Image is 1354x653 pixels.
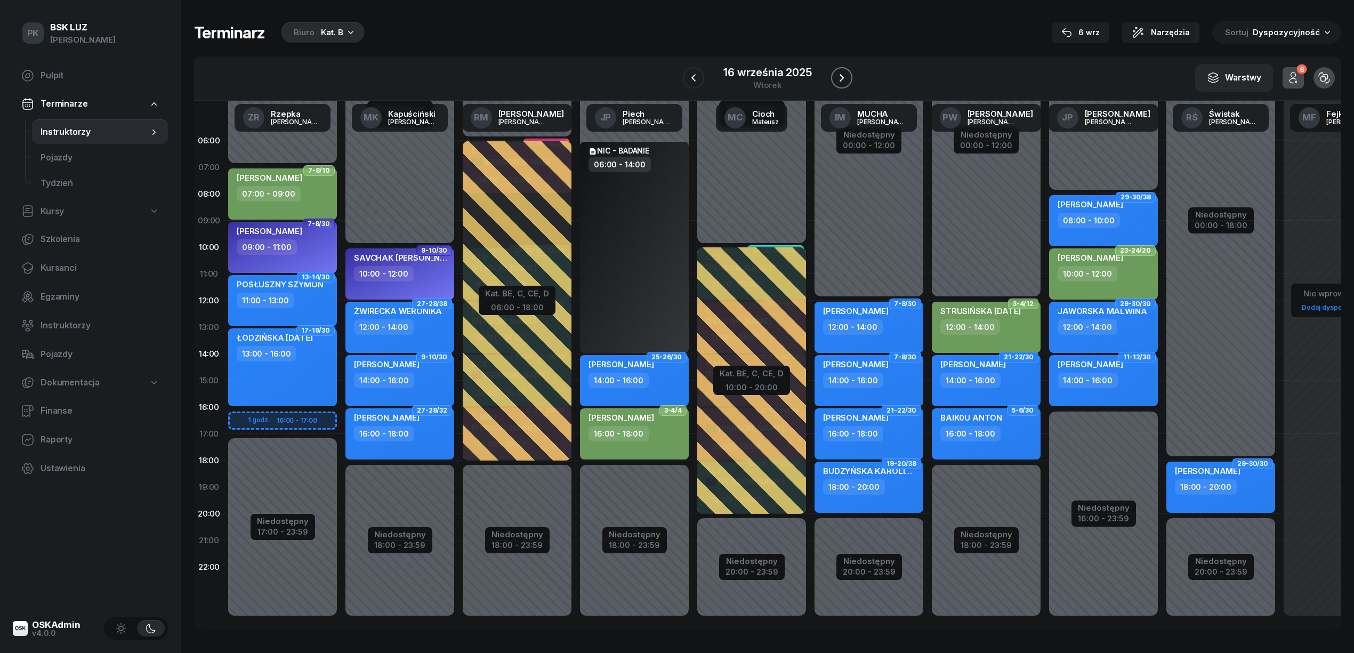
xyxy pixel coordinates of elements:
[589,359,654,369] span: [PERSON_NAME]
[726,565,778,576] div: 20:00 - 23:59
[41,151,159,165] span: Pojazdy
[1195,565,1247,576] div: 20:00 - 23:59
[1209,110,1260,118] div: Świstak
[723,81,811,89] div: wtorek
[485,287,549,312] button: Kat. BE, C, CE, D06:00 - 18:00
[41,261,159,275] span: Kursanci
[1078,502,1130,525] button: Niedostępny16:00 - 23:59
[32,620,80,630] div: OSKAdmin
[821,104,917,132] a: IMMUCHA[PERSON_NAME]
[474,113,488,122] span: RM
[32,171,168,196] a: Tydzień
[940,319,1000,335] div: 12:00 - 14:00
[491,528,543,552] button: Niedostępny18:00 - 23:59
[13,370,168,395] a: Dokumentacja
[723,67,811,78] div: 16 września 2025
[194,207,224,234] div: 09:00
[1058,199,1123,209] span: [PERSON_NAME]
[716,104,787,132] a: MCCiochMateusz
[720,367,784,381] div: Kat. BE, C, CE, D
[1195,557,1247,565] div: Niedostępny
[1253,27,1320,37] span: Dyspozycyjność
[961,538,1012,550] div: 18:00 - 23:59
[968,118,1019,125] div: [PERSON_NAME]
[843,555,896,578] button: Niedostępny20:00 - 23:59
[13,427,168,453] a: Raporty
[823,479,885,495] div: 18:00 - 20:00
[13,284,168,310] a: Egzaminy
[752,118,779,125] div: Mateusz
[301,329,330,332] span: 17-19/30
[1078,512,1130,523] div: 16:00 - 23:59
[491,530,543,538] div: Niedostępny
[194,127,224,154] div: 06:00
[1013,303,1034,305] span: 3-4/12
[421,249,447,252] span: 9-10/30
[823,306,889,316] span: [PERSON_NAME]
[354,253,461,263] span: SAVCHAK [PERSON_NAME]
[41,462,159,475] span: Ustawienia
[194,154,224,181] div: 07:00
[485,287,549,301] div: Kat. BE, C, CE, D
[1151,26,1190,39] span: Narzędzia
[1058,253,1123,263] span: [PERSON_NAME]
[485,301,549,312] div: 06:00 - 18:00
[589,426,649,441] div: 16:00 - 18:00
[354,359,420,369] span: [PERSON_NAME]
[942,113,958,122] span: PW
[237,333,312,343] span: ŁODZIŃSKA [DATE]
[589,373,649,388] div: 14:00 - 16:00
[354,266,414,281] div: 10:00 - 12:00
[257,525,309,536] div: 17:00 - 23:59
[194,501,224,527] div: 20:00
[41,176,159,190] span: Tydzień
[843,131,895,139] div: Niedostępny
[421,356,447,358] span: 9-10/30
[835,113,846,122] span: IM
[194,367,224,394] div: 15:00
[294,26,315,39] div: Biuro
[960,128,1012,152] button: Niedostępny00:00 - 12:00
[886,409,916,412] span: 21-22/30
[823,359,889,369] span: [PERSON_NAME]
[940,413,1002,423] span: BAIK0U ANTON
[623,110,674,118] div: Piech
[968,110,1033,118] div: [PERSON_NAME]
[823,426,883,441] div: 16:00 - 18:00
[271,118,322,125] div: [PERSON_NAME]
[257,517,309,525] div: Niedostępny
[271,110,322,118] div: Rzepka
[194,181,224,207] div: 08:00
[374,538,426,550] div: 18:00 - 23:59
[41,376,100,390] span: Dokumentacja
[609,528,660,552] button: Niedostępny18:00 - 23:59
[843,565,896,576] div: 20:00 - 23:59
[388,110,439,118] div: Kapuściński
[1175,466,1240,476] span: [PERSON_NAME]
[589,157,651,172] div: 06:00 - 14:00
[752,110,779,118] div: Cioch
[278,22,365,43] button: BiuroKat. B
[354,319,414,335] div: 12:00 - 14:00
[194,447,224,474] div: 18:00
[374,528,426,552] button: Niedostępny18:00 - 23:59
[823,466,917,476] span: BUDZYŃSKA KAROLINA
[354,373,414,388] div: 14:00 - 16:00
[1058,319,1117,335] div: 12:00 - 14:00
[589,413,654,423] span: [PERSON_NAME]
[417,303,447,305] span: 27-28/38
[1052,22,1109,43] button: 6 wrz
[823,319,883,335] div: 12:00 - 14:00
[1058,306,1147,316] span: JAWORSKA MALWINA
[1123,356,1151,358] span: 11-12/30
[308,170,330,172] span: 7-8/10
[374,530,426,538] div: Niedostępny
[13,255,168,281] a: Kursanci
[352,104,448,132] a: MKKapuściński[PERSON_NAME]
[194,287,224,314] div: 12:00
[13,63,168,88] a: Pulpit
[13,621,28,636] img: logo-xs@2x.png
[886,463,916,465] span: 19-20/38
[235,104,331,132] a: ZRRzepka[PERSON_NAME]
[321,26,343,39] div: Kat. B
